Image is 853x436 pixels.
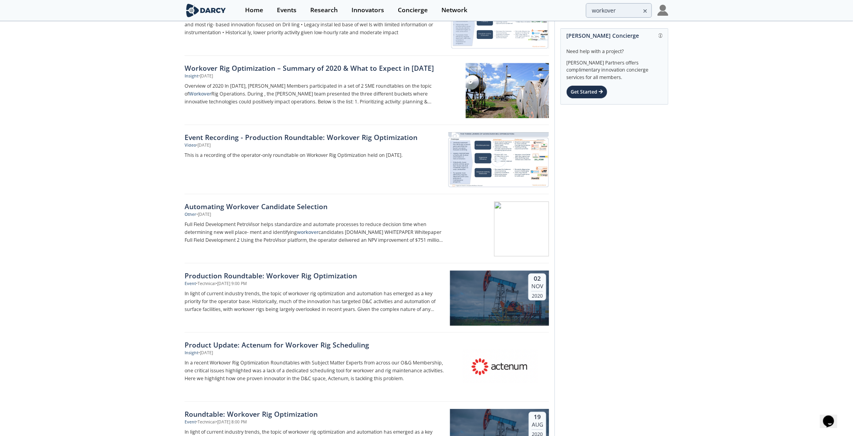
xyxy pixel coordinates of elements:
[189,90,211,97] strong: Workover
[245,7,263,13] div: Home
[196,419,247,425] div: • Technical • [DATE] 8:00 PM
[185,340,445,350] div: Product Update: Actenum for Workover Rig Scheduling
[185,13,445,37] p: THE THREE LEVERS OF RIG OPTIMIZATION Challenges • Limited investment into W/O rigs in recent year...
[277,7,297,13] div: Events
[185,350,198,356] div: Insight
[185,281,196,287] div: Event
[185,82,445,106] p: Overview of 2020 In [DATE], [PERSON_NAME] Members participated in a set of 2 SME roundtables on t...
[185,212,196,218] div: Other
[441,7,467,13] div: Network
[185,409,445,419] div: Roundtable: Workover Rig Optimization
[659,33,663,38] img: information.svg
[532,421,543,428] div: Aug
[185,4,227,17] img: logo-wide.svg
[351,7,384,13] div: Innovators
[196,212,211,218] div: • [DATE]
[185,194,549,263] a: Automating Workover Candidate Selection Other •[DATE] Full Field Development PetroVisor helps sta...
[185,221,445,244] p: Full Field Development PetroVisor helps standardize and automate processes to reduce decision tim...
[185,333,549,402] a: Product Update: Actenum for Workover Rig Scheduling Insight •[DATE] In a recent Workover Rig Opti...
[185,359,445,383] p: In a recent Workover Rig Optimization Roundtables with Subject Matter Experts from across our O&G...
[310,7,338,13] div: Research
[185,63,445,73] div: Workover Rig Optimization – Summary of 2020 & What to Expect in [DATE]
[532,413,543,421] div: 19
[566,85,608,99] div: Get Started
[491,151,507,168] img: play-chapters-gray.svg
[196,142,211,149] div: • [DATE]
[820,405,845,428] iframe: chat widget
[185,132,443,142] a: Event Recording - Production Roundtable: Workover Rig Optimization
[398,7,428,13] div: Concierge
[185,142,196,149] div: Video
[185,419,196,425] div: Event
[185,201,445,212] div: Automating Workover Candidate Selection
[566,29,663,42] div: [PERSON_NAME] Concierge
[198,350,213,356] div: • [DATE]
[657,5,668,16] img: Profile
[531,291,543,299] div: 2020
[531,275,543,283] div: 02
[185,56,549,125] a: Workover Rig Optimization – Summary of 2020 & What to Expect in [DATE] Insight •[DATE] Overview o...
[586,3,652,18] input: Advanced Search
[531,283,543,290] div: Nov
[185,270,445,281] div: Production Roundtable: Workover Rig Optimization
[185,73,198,79] div: Insight
[198,73,213,79] div: • [DATE]
[196,281,247,287] div: • Technical • [DATE] 9:00 PM
[566,42,663,55] div: Need help with a project?
[185,151,443,159] a: This is a recording of the operator-only roundtable on Workover Rig Optimization held on [DATE].
[297,229,319,235] strong: workover
[185,263,549,333] a: Production Roundtable: Workover Rig Optimization Event •Technical•[DATE] 9:00 PM In light of curr...
[185,290,445,313] p: In light of current industry trends, the topic of workover rig optimization and automation has em...
[566,55,663,81] div: [PERSON_NAME] Partners offers complimentary innovation concierge services for all members.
